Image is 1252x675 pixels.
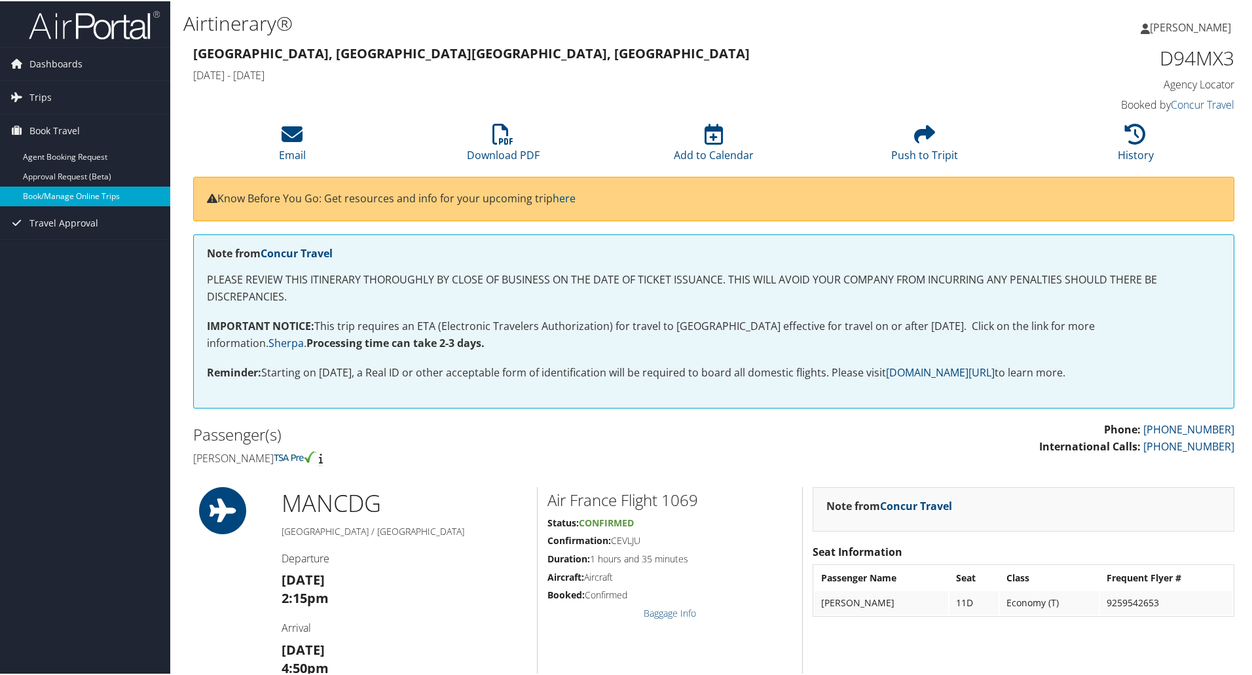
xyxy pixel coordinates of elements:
[193,450,704,464] h4: [PERSON_NAME]
[207,245,333,259] strong: Note from
[29,80,52,113] span: Trips
[207,364,261,378] strong: Reminder:
[282,640,325,657] strong: [DATE]
[815,590,948,613] td: [PERSON_NAME]
[547,533,611,545] strong: Confirmation:
[989,96,1234,111] h4: Booked by
[1000,565,1099,589] th: Class
[207,270,1221,304] p: PLEASE REVIEW THIS ITINERARY THOROUGHLY BY CLOSE OF BUSINESS ON THE DATE OF TICKET ISSUANCE. THIS...
[1143,421,1234,435] a: [PHONE_NUMBER]
[547,515,579,528] strong: Status:
[1150,19,1231,33] span: [PERSON_NAME]
[282,486,527,519] h1: MAN CDG
[1104,421,1141,435] strong: Phone:
[547,488,792,510] h2: Air France Flight 1069
[207,363,1221,380] p: Starting on [DATE], a Real ID or other acceptable form of identification will be required to boar...
[547,533,792,546] h5: CEVLJU
[553,190,576,204] a: here
[207,317,1221,350] p: This trip requires an ETA (Electronic Travelers Authorization) for travel to [GEOGRAPHIC_DATA] ef...
[674,130,754,161] a: Add to Calendar
[891,130,958,161] a: Push to Tripit
[1100,565,1232,589] th: Frequent Flyer #
[1118,130,1154,161] a: History
[949,590,999,613] td: 11D
[261,245,333,259] a: Concur Travel
[274,450,316,462] img: tsa-precheck.png
[815,565,948,589] th: Passenger Name
[467,130,540,161] a: Download PDF
[282,570,325,587] strong: [DATE]
[880,498,952,512] a: Concur Travel
[207,189,1221,206] p: Know Before You Go: Get resources and info for your upcoming trip
[579,515,634,528] span: Confirmed
[989,76,1234,90] h4: Agency Locator
[29,46,83,79] span: Dashboards
[644,606,696,618] a: Baggage Info
[1141,7,1244,46] a: [PERSON_NAME]
[279,130,306,161] a: Email
[547,551,590,564] strong: Duration:
[306,335,485,349] strong: Processing time can take 2-3 days.
[183,9,891,36] h1: Airtinerary®
[193,422,704,445] h2: Passenger(s)
[547,587,792,600] h5: Confirmed
[949,565,999,589] th: Seat
[193,67,969,81] h4: [DATE] - [DATE]
[1100,590,1232,613] td: 9259542653
[29,206,98,238] span: Travel Approval
[282,550,527,564] h4: Departure
[1171,96,1234,111] a: Concur Travel
[547,587,585,600] strong: Booked:
[886,364,995,378] a: [DOMAIN_NAME][URL]
[282,619,527,634] h4: Arrival
[268,335,304,349] a: Sherpa
[1039,438,1141,452] strong: International Calls:
[547,570,792,583] h5: Aircraft
[1000,590,1099,613] td: Economy (T)
[29,9,160,39] img: airportal-logo.png
[29,113,80,146] span: Book Travel
[813,543,902,558] strong: Seat Information
[207,318,314,332] strong: IMPORTANT NOTICE:
[282,588,329,606] strong: 2:15pm
[547,570,584,582] strong: Aircraft:
[826,498,952,512] strong: Note from
[547,551,792,564] h5: 1 hours and 35 minutes
[1143,438,1234,452] a: [PHONE_NUMBER]
[193,43,750,61] strong: [GEOGRAPHIC_DATA], [GEOGRAPHIC_DATA] [GEOGRAPHIC_DATA], [GEOGRAPHIC_DATA]
[989,43,1234,71] h1: D94MX3
[282,524,527,537] h5: [GEOGRAPHIC_DATA] / [GEOGRAPHIC_DATA]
